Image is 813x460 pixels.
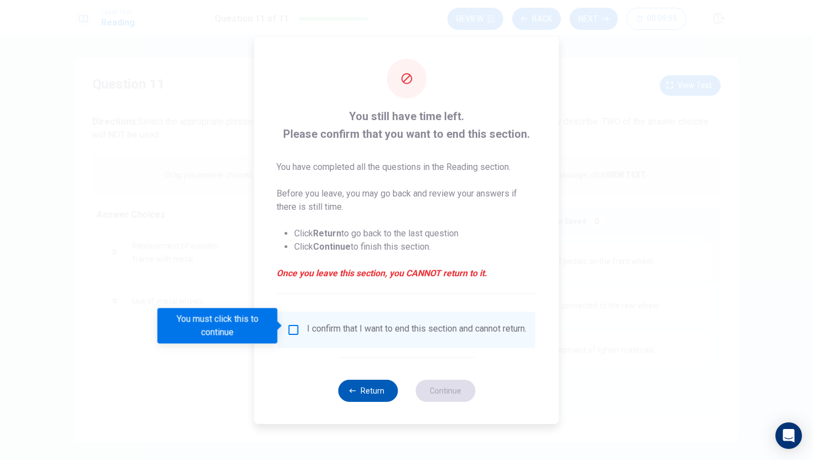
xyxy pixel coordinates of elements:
p: You have completed all the questions in the Reading section. [277,161,537,174]
span: You must click this to continue [287,323,300,337]
div: Open Intercom Messenger [775,422,802,449]
p: Before you leave, you may go back and review your answers if there is still time. [277,187,537,214]
li: Click to finish this section. [294,240,537,254]
div: You must click this to continue [158,308,278,344]
span: You still have time left. Please confirm that you want to end this section. [277,107,537,143]
li: Click to go back to the last question [294,227,537,240]
em: Once you leave this section, you CANNOT return to it. [277,267,537,280]
button: Return [338,380,398,402]
strong: Return [313,228,341,239]
button: Continue [415,380,475,402]
div: I confirm that I want to end this section and cannot return. [307,323,527,337]
strong: Continue [313,241,351,252]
